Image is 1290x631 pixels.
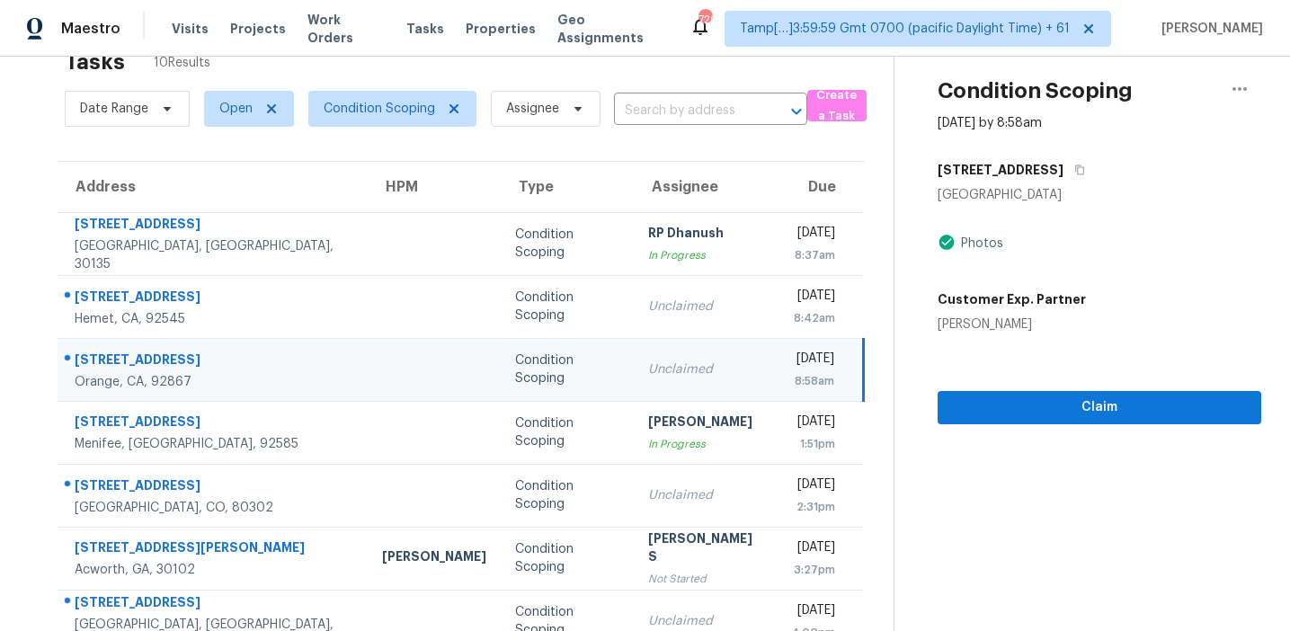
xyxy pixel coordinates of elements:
[75,561,353,579] div: Acworth, GA, 30102
[791,350,834,372] div: [DATE]
[75,373,353,391] div: Orange, CA, 92867
[324,100,435,118] span: Condition Scoping
[938,186,1261,204] div: [GEOGRAPHIC_DATA]
[75,351,353,373] div: [STREET_ADDRESS]
[648,298,762,315] div: Unclaimed
[952,396,1247,419] span: Claim
[807,90,866,121] button: Create a Task
[506,100,559,118] span: Assignee
[791,601,835,624] div: [DATE]
[938,391,1261,424] button: Claim
[648,413,762,435] div: [PERSON_NAME]
[648,570,762,588] div: Not Started
[406,22,444,35] span: Tasks
[791,287,835,309] div: [DATE]
[80,100,148,118] span: Date Range
[698,11,711,29] div: 726
[501,162,634,212] th: Type
[791,538,835,561] div: [DATE]
[65,53,125,71] h2: Tasks
[75,310,353,328] div: Hemet, CA, 92545
[791,372,834,390] div: 8:58am
[938,82,1133,100] h2: Condition Scoping
[938,315,1086,333] div: [PERSON_NAME]
[648,435,762,453] div: In Progress
[938,114,1042,132] div: [DATE] by 8:58am
[515,540,619,576] div: Condition Scoping
[938,290,1086,308] h5: Customer Exp. Partner
[648,529,762,570] div: [PERSON_NAME] S
[154,54,210,72] span: 10 Results
[791,413,835,435] div: [DATE]
[648,486,762,504] div: Unclaimed
[515,477,619,513] div: Condition Scoping
[938,161,1063,179] h5: [STREET_ADDRESS]
[956,235,1003,253] div: Photos
[75,435,353,453] div: Menifee, [GEOGRAPHIC_DATA], 92585
[515,351,619,387] div: Condition Scoping
[791,246,835,264] div: 8:37am
[1154,20,1263,38] span: [PERSON_NAME]
[938,233,956,252] img: Artifact Present Icon
[75,499,353,517] div: [GEOGRAPHIC_DATA], CO, 80302
[382,547,486,570] div: [PERSON_NAME]
[740,20,1070,38] span: Tamp[…]3:59:59 Gmt 0700 (pacific Daylight Time) + 61
[791,498,835,516] div: 2:31pm
[75,538,353,561] div: [STREET_ADDRESS][PERSON_NAME]
[75,288,353,310] div: [STREET_ADDRESS]
[791,224,835,246] div: [DATE]
[75,215,353,237] div: [STREET_ADDRESS]
[368,162,501,212] th: HPM
[634,162,777,212] th: Assignee
[614,97,757,125] input: Search by address
[75,476,353,499] div: [STREET_ADDRESS]
[791,435,835,453] div: 1:51pm
[648,360,762,378] div: Unclaimed
[777,162,863,212] th: Due
[219,100,253,118] span: Open
[466,20,536,38] span: Properties
[557,11,668,47] span: Geo Assignments
[172,20,209,38] span: Visits
[791,561,835,579] div: 3:27pm
[648,224,762,246] div: RP Dhanush
[58,162,368,212] th: Address
[307,11,385,47] span: Work Orders
[230,20,286,38] span: Projects
[75,237,353,273] div: [GEOGRAPHIC_DATA], [GEOGRAPHIC_DATA], 30135
[791,309,835,327] div: 8:42am
[648,246,762,264] div: In Progress
[75,593,353,616] div: [STREET_ADDRESS]
[515,414,619,450] div: Condition Scoping
[61,20,120,38] span: Maestro
[75,413,353,435] div: [STREET_ADDRESS]
[784,99,809,124] button: Open
[648,612,762,630] div: Unclaimed
[515,289,619,324] div: Condition Scoping
[515,226,619,262] div: Condition Scoping
[816,85,857,127] span: Create a Task
[791,475,835,498] div: [DATE]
